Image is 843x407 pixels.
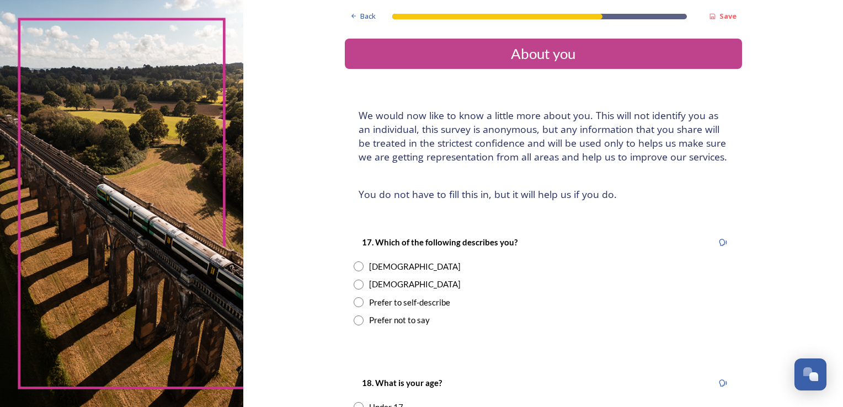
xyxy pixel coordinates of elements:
[359,188,728,201] h4: You do not have to fill this in, but it will help us if you do.
[369,260,461,273] div: [DEMOGRAPHIC_DATA]
[719,11,737,21] strong: Save
[369,296,450,309] div: Prefer to self-describe
[369,314,430,326] div: Prefer not to say
[362,378,442,388] strong: 18. What is your age?
[359,109,728,164] h4: We would now like to know a little more about you. This will not identify you as an individual, t...
[349,43,738,65] div: About you
[794,358,826,390] button: Open Chat
[360,11,376,22] span: Back
[369,278,461,291] div: [DEMOGRAPHIC_DATA]
[362,237,517,247] strong: 17. Which of the following describes you?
